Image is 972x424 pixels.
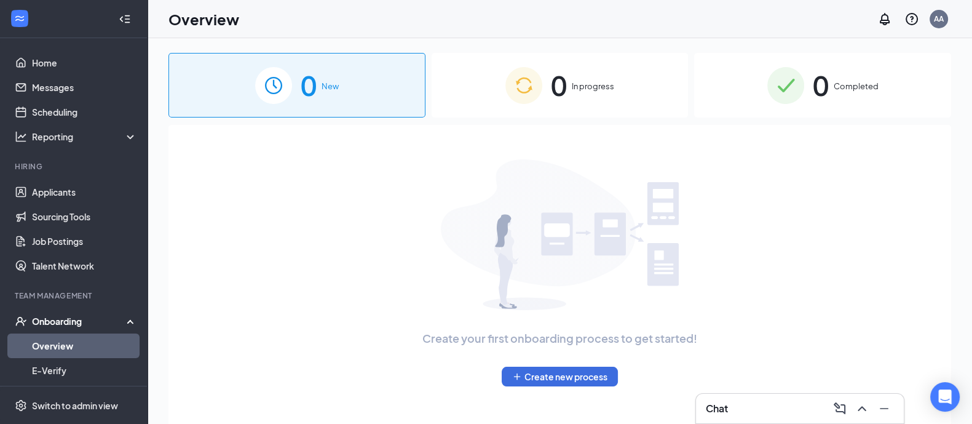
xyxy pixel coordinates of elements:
[322,80,339,92] span: New
[15,130,27,143] svg: Analysis
[15,161,135,172] div: Hiring
[934,14,944,24] div: AA
[813,64,829,106] span: 0
[832,401,847,416] svg: ComposeMessage
[32,229,137,254] a: Job Postings
[301,64,317,106] span: 0
[32,334,137,358] a: Overview
[14,12,26,25] svg: WorkstreamLogo
[32,50,137,75] a: Home
[551,64,567,106] span: 0
[32,315,127,327] div: Onboarding
[877,401,891,416] svg: Minimize
[32,100,137,124] a: Scheduling
[706,402,728,415] h3: Chat
[572,80,614,92] span: In progress
[32,358,137,383] a: E-Verify
[830,399,850,418] button: ComposeMessage
[15,399,27,412] svg: Settings
[119,13,131,25] svg: Collapse
[904,12,919,26] svg: QuestionInfo
[855,401,869,416] svg: ChevronUp
[32,180,137,204] a: Applicants
[422,330,697,347] span: Create your first onboarding process to get started!
[32,130,138,143] div: Reporting
[15,315,27,327] svg: UserCheck
[877,12,892,26] svg: Notifications
[874,399,894,418] button: Minimize
[512,372,522,382] svg: Plus
[32,204,137,229] a: Sourcing Tools
[32,399,118,412] div: Switch to admin view
[834,80,879,92] span: Completed
[168,9,239,30] h1: Overview
[15,290,135,301] div: Team Management
[32,75,137,100] a: Messages
[32,383,137,407] a: Onboarding Documents
[32,254,137,278] a: Talent Network
[502,367,618,386] button: PlusCreate new process
[852,399,872,418] button: ChevronUp
[930,382,960,412] div: Open Intercom Messenger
